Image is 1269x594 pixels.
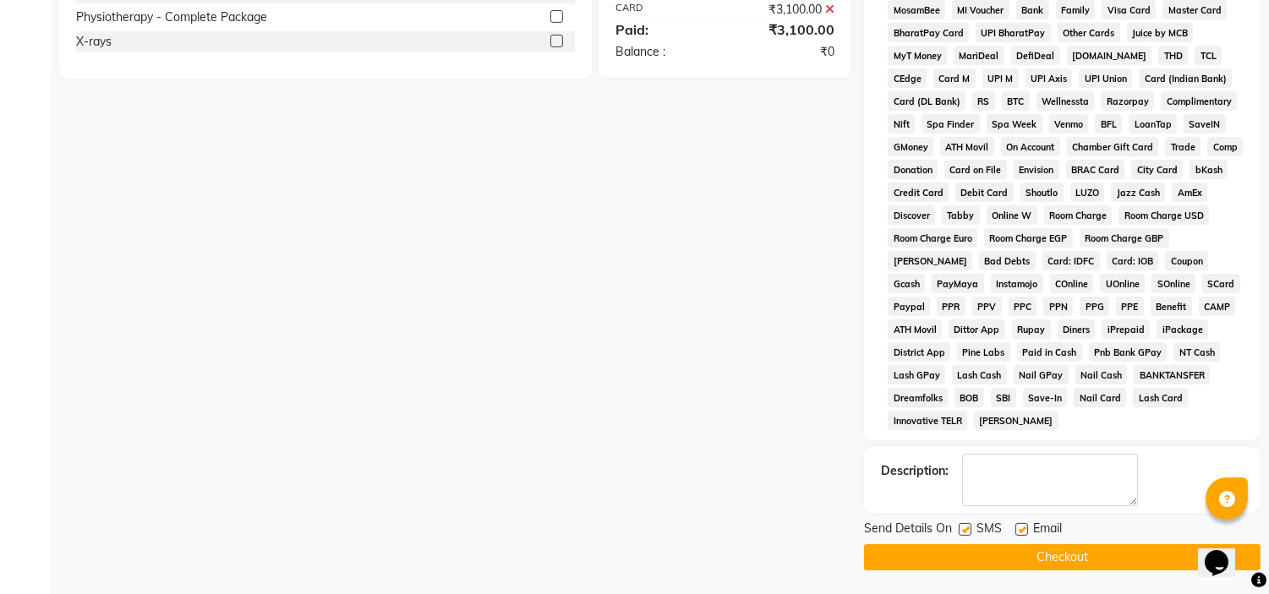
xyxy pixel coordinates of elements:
[1157,319,1208,339] span: iPackage
[1002,91,1030,111] span: BTC
[888,274,925,293] span: Gcash
[972,297,1002,316] span: PPV
[987,205,1037,225] span: Online W
[1020,183,1064,202] span: Shoutlo
[1075,365,1128,384] span: Nail Cash
[1080,228,1169,248] span: Room Charge GBP
[603,43,725,61] div: Balance :
[1101,91,1154,111] span: Razorpay
[888,160,938,179] span: Donation
[1011,46,1060,65] span: DefiDeal
[888,114,915,134] span: Nift
[1198,526,1252,577] iframe: chat widget
[1131,160,1183,179] span: City Card
[1134,365,1210,384] span: BANKTANSFER
[864,520,952,541] span: Send Details On
[1037,91,1095,111] span: Wellnessta
[974,411,1058,430] span: [PERSON_NAME]
[1066,160,1125,179] span: BRAC Card
[932,274,984,293] span: PayMaya
[888,251,972,270] span: [PERSON_NAME]
[1012,319,1051,339] span: Rupay
[922,114,980,134] span: Spa Finder
[888,319,942,339] span: ATH Movil
[979,251,1036,270] span: Bad Debts
[1161,91,1237,111] span: Complimentary
[603,1,725,19] div: CARD
[1014,160,1059,179] span: Envision
[976,520,1002,541] span: SMS
[1067,137,1159,156] span: Chamber Gift Card
[1009,297,1037,316] span: PPC
[1067,46,1152,65] span: [DOMAIN_NAME]
[1050,274,1094,293] span: COnline
[1023,388,1068,407] span: Save-In
[1139,68,1232,88] span: Card (Indian Bank)
[1058,23,1120,42] span: Other Cards
[944,160,1007,179] span: Card on File
[1173,342,1220,362] span: NT Cash
[888,342,950,362] span: District App
[1026,68,1073,88] span: UPI Axis
[1111,183,1165,202] span: Jazz Cash
[1070,183,1105,202] span: LUZO
[1042,251,1100,270] span: Card: IDFC
[972,91,995,111] span: RS
[888,228,977,248] span: Room Charge Euro
[984,228,1073,248] span: Room Charge EGP
[952,365,1007,384] span: Lash Cash
[1116,297,1144,316] span: PPE
[1119,205,1209,225] span: Room Charge USD
[1102,319,1150,339] span: iPrepaid
[725,1,848,19] div: ₹3,100.00
[888,205,935,225] span: Discover
[888,411,967,430] span: Innovative TELR
[888,183,949,202] span: Credit Card
[888,388,948,407] span: Dreamfolks
[888,365,945,384] span: Lash GPay
[1080,297,1109,316] span: PPG
[937,297,965,316] span: PPR
[1017,342,1082,362] span: Paid in Cash
[954,388,984,407] span: BOB
[987,114,1042,134] span: Spa Week
[1158,46,1188,65] span: THD
[888,46,947,65] span: MyT Money
[1207,137,1243,156] span: Comp
[982,68,1019,88] span: UPI M
[725,19,848,40] div: ₹3,100.00
[1184,114,1226,134] span: SaveIN
[1107,251,1159,270] span: Card: IOB
[1199,297,1236,316] span: CAMP
[955,183,1014,202] span: Debit Card
[888,137,933,156] span: GMoney
[1014,365,1069,384] span: Nail GPay
[1033,520,1062,541] span: Email
[888,297,930,316] span: Paypal
[1151,297,1192,316] span: Benefit
[976,23,1051,42] span: UPI BharatPay
[1058,319,1096,339] span: Diners
[76,8,267,26] div: Physiotherapy - Complete Package
[940,137,994,156] span: ATH Movil
[888,23,969,42] span: BharatPay Card
[1190,160,1228,179] span: bKash
[1100,274,1145,293] span: UOnline
[1172,183,1207,202] span: AmEx
[1127,23,1194,42] span: Juice by MCB
[949,319,1005,339] span: Dittor App
[1165,251,1208,270] span: Coupon
[1151,274,1195,293] span: SOnline
[1089,342,1168,362] span: Pnb Bank GPay
[1074,388,1126,407] span: Nail Card
[957,342,1010,362] span: Pine Labs
[888,68,927,88] span: CEdge
[1049,114,1089,134] span: Venmo
[1202,274,1240,293] span: SCard
[1133,388,1188,407] span: Lash Card
[1043,297,1073,316] span: PPN
[991,274,1043,293] span: Instamojo
[1001,137,1060,156] span: On Account
[954,46,1004,65] span: MariDeal
[933,68,976,88] span: Card M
